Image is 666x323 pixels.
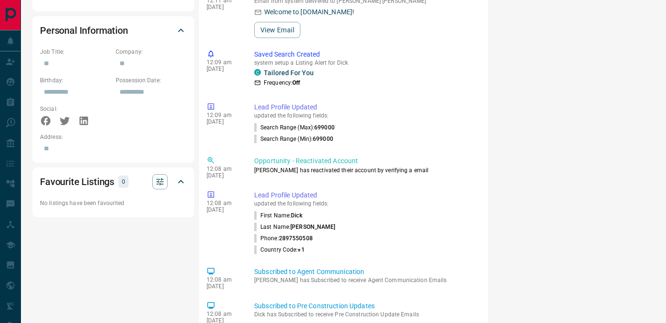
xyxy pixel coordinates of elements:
[264,69,314,77] a: Tailored For You
[40,133,187,141] p: Address:
[254,190,477,200] p: Lead Profile Updated
[207,172,240,179] p: [DATE]
[40,23,128,38] h2: Personal Information
[290,224,335,230] span: [PERSON_NAME]
[207,276,240,283] p: 12:08 am
[291,212,302,219] span: Dick
[254,123,335,132] p: Search Range (Max) :
[279,235,313,242] span: 2897550508
[40,199,187,207] p: No listings have been favourited
[254,135,333,143] p: Search Range (Min) :
[254,200,477,207] p: updated the following fields:
[264,78,300,87] p: Frequency:
[254,156,477,166] p: Opportunity - Reactivated Account
[314,124,335,131] span: 699000
[207,206,240,213] p: [DATE]
[298,246,304,253] span: +1
[292,79,300,86] strong: Off
[40,105,111,113] p: Social:
[40,48,111,56] p: Job Title:
[254,211,302,220] p: First Name :
[207,200,240,206] p: 12:08 am
[207,66,240,72] p: [DATE]
[207,4,240,10] p: [DATE]
[40,19,187,42] div: Personal Information
[254,301,477,311] p: Subscribed to Pre Construction Updates
[254,311,477,318] p: Dick has Subscribed to receive Pre Construction Update Emails
[254,112,477,119] p: updated the following fields:
[207,166,240,172] p: 12:08 am
[207,311,240,317] p: 12:08 am
[207,112,240,118] p: 12:09 am
[121,176,126,187] p: 0
[40,170,187,193] div: Favourite Listings0
[264,7,354,17] p: Welcome to [DOMAIN_NAME]!
[40,76,111,85] p: Birthday:
[254,234,313,243] p: Phone :
[254,49,477,59] p: Saved Search Created
[254,267,477,277] p: Subscribed to Agent Communication
[313,136,333,142] span: 699000
[254,245,305,254] p: Country Code :
[254,166,477,175] p: [PERSON_NAME] has reactivated their account by verifying a email
[207,283,240,290] p: [DATE]
[254,59,477,66] p: system setup a Listing Alert for Dick
[207,118,240,125] p: [DATE]
[254,69,261,76] div: condos.ca
[116,76,187,85] p: Possession Date:
[254,277,477,284] p: [PERSON_NAME] has Subscribed to receive Agent Communication Emails
[254,22,300,38] button: View Email
[116,48,187,56] p: Company:
[254,102,477,112] p: Lead Profile Updated
[40,174,114,189] h2: Favourite Listings
[254,223,336,231] p: Last Name :
[207,59,240,66] p: 12:09 am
